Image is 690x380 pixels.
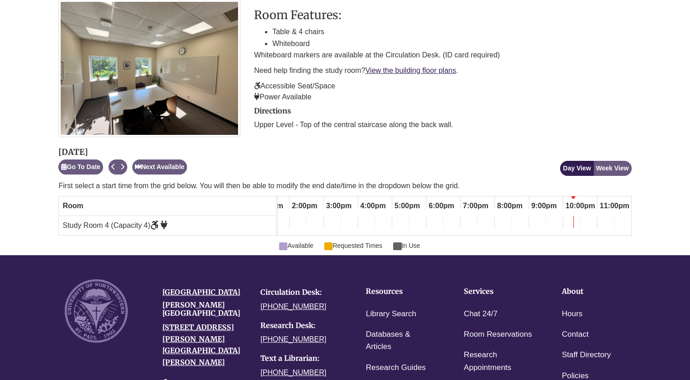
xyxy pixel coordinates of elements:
p: Whiteboard markers are available at the Circulation Desk. (ID card required) [254,50,631,61]
button: Go To Date [58,159,103,175]
span: 4:00pm [358,198,388,214]
a: [STREET_ADDRESS][PERSON_NAME][GEOGRAPHIC_DATA][PERSON_NAME] [162,323,240,367]
span: 8:00pm [495,198,525,214]
a: Research Guides [366,361,425,375]
button: Next [118,159,127,175]
span: 9:00pm [529,198,559,214]
li: Whiteboard [272,38,631,50]
a: Databases & Articles [366,328,436,354]
button: Next Available [132,159,187,175]
a: Chat 24/7 [464,308,498,321]
a: [PHONE_NUMBER] [260,335,326,343]
a: Library Search [366,308,416,321]
img: UNW seal [65,279,128,343]
h2: Directions [254,107,631,115]
p: Upper Level - Top of the central staircase along the back wall. [254,119,631,130]
a: Staff Directory [562,349,611,362]
span: 2:00pm [290,198,320,214]
h4: About [562,288,632,296]
h4: Resources [366,288,436,296]
a: [GEOGRAPHIC_DATA] [162,288,240,297]
a: [PHONE_NUMBER] [260,369,326,376]
span: Requested Times [324,241,382,251]
span: 3:00pm [324,198,354,214]
span: In Use [393,241,420,251]
span: Study Room 4 (Capacity 4) [62,221,167,229]
button: Day View [560,161,593,176]
a: Research Appointments [464,349,534,374]
div: description [254,9,631,102]
p: Accessible Seat/Space Power Available [254,81,631,103]
span: 5:00pm [392,198,422,214]
span: Room [62,202,83,210]
a: View the building floor plans [365,67,456,74]
div: directions [254,107,631,131]
a: [PHONE_NUMBER] [260,303,326,310]
span: 10:00pm [563,198,597,214]
h4: Circulation Desk: [260,288,345,297]
h4: Text a Librarian: [260,354,345,363]
h4: Research Desk: [260,322,345,330]
a: Contact [562,328,589,341]
button: Week View [593,161,632,176]
span: 6:00pm [426,198,457,214]
p: Need help finding the study room? . [254,65,631,76]
li: Table & 4 chairs [272,26,631,38]
span: Available [279,241,313,251]
h3: Room Features: [254,9,631,21]
button: Previous [109,159,118,175]
a: Hours [562,308,582,321]
a: Room Reservations [464,328,532,341]
p: First select a start time from the grid below. You will then be able to modify the end date/time ... [58,180,631,191]
span: 11:00pm [597,198,632,214]
h2: [DATE] [58,148,187,157]
h4: Services [464,288,534,296]
h4: [PERSON_NAME][GEOGRAPHIC_DATA] [162,301,247,317]
span: 7:00pm [461,198,491,214]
